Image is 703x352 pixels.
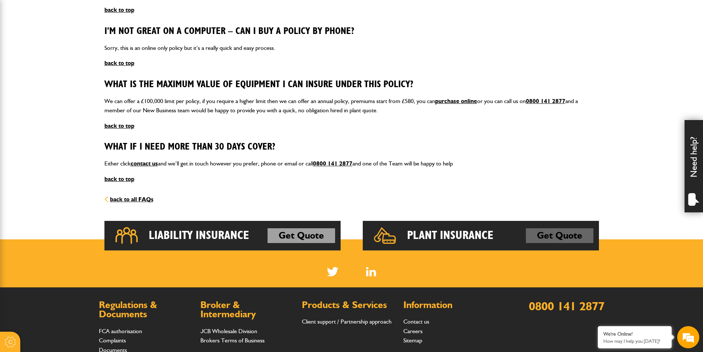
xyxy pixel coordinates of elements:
a: 0800 141 2877 [526,98,565,105]
a: purchase online [435,98,477,105]
p: We can offer a £100,000 limit per policy, if you require a higher limit then we can offer an annu... [104,96,599,115]
a: back to top [104,59,134,66]
h2: Broker & Intermediary [200,300,294,319]
a: Contact us [403,318,429,325]
a: Client support / Partnership approach [302,318,392,325]
a: contact us [131,160,158,167]
img: Linked In [366,267,376,276]
a: FCA authorisation [99,328,142,335]
a: Sitemap [403,337,422,344]
p: Either click and we’ll get in touch however you prefer, phone or email or call and one of the Tea... [104,159,599,168]
a: Brokers Terms of Business [200,337,265,344]
h2: Regulations & Documents [99,300,193,319]
h2: Products & Services [302,300,396,310]
h3: I’m not great on a Computer – can I buy a policy by phone? [104,26,599,37]
h3: What if I need more than 30 Days cover? [104,141,599,153]
a: Complaints [99,337,126,344]
a: Careers [403,328,423,335]
a: back to all FAQs [104,196,154,203]
a: back to top [104,6,134,13]
img: Twitter [327,267,338,276]
a: 0800 141 2877 [529,299,604,313]
h2: Liability Insurance [149,228,249,243]
a: Get Quote [526,228,593,243]
p: How may I help you today? [603,338,666,344]
a: back to top [104,175,134,182]
a: 0800 141 2877 [313,160,352,167]
div: Need help? [685,120,703,212]
div: We're Online! [603,331,666,337]
a: back to top [104,122,134,129]
h3: What is the Maximum Value of equipment I can insure under this policy? [104,79,599,90]
p: Sorry, this is an online only policy but it’s a really quick and easy process. [104,43,599,53]
h2: Plant Insurance [407,228,493,243]
h2: Information [403,300,497,310]
a: Get Quote [268,228,335,243]
a: LinkedIn [366,267,376,276]
a: JCB Wholesale Division [200,328,257,335]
